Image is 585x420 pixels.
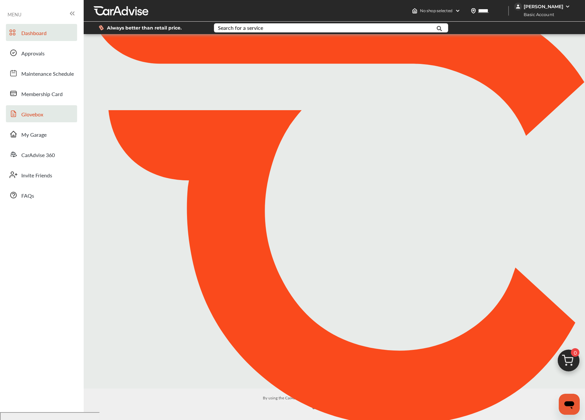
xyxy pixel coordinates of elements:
span: CarAdvise 360 [21,151,55,160]
a: Glovebox [6,105,77,122]
img: WGsFRI8htEPBVLJbROoPRyZpYNWhNONpIPPETTm6eUC0GeLEiAAAAAElFTkSuQmCC [565,4,570,9]
p: By using the CarAdvise application, you agree to our and [84,394,585,401]
span: Glovebox [21,110,43,119]
span: Approvals [21,50,45,58]
span: Invite Friends [21,171,52,180]
a: Approvals [6,44,77,61]
span: FAQs [21,192,34,200]
a: Dashboard [6,24,77,41]
iframe: Button to launch messaging window [559,394,580,415]
img: jVpblrzwTbfkPYzPPzSLxeg0AAAAASUVORK5CYII= [514,3,522,10]
span: Dashboard [21,29,47,38]
a: Invite Friends [6,166,77,183]
a: CarAdvise 360 [6,146,77,163]
span: My Garage [21,131,47,139]
a: Maintenance Schedule [6,65,77,82]
span: Membership Card [21,90,63,99]
span: Always better than retail price. [107,26,182,30]
a: My Garage [6,126,77,143]
span: 0 [571,348,579,357]
img: header-down-arrow.9dd2ce7d.svg [455,8,460,13]
img: location_vector.a44bc228.svg [471,8,476,13]
div: [PERSON_NAME] [524,4,563,10]
span: Maintenance Schedule [21,70,74,78]
img: header-home-logo.8d720a4f.svg [412,8,417,13]
div: © 2025 All rights reserved. [84,389,585,412]
span: No shop selected [420,8,452,13]
img: header-divider.bc55588e.svg [508,6,509,16]
a: Membership Card [6,85,77,102]
img: dollor_label_vector.a70140d1.svg [99,25,104,30]
span: MENU [8,12,21,17]
img: CA_CheckIcon.cf4f08d4.svg [321,197,350,223]
img: cart_icon.3d0951e8.svg [553,347,584,378]
span: Basic Account [515,11,559,18]
div: Search for a service [218,25,263,30]
a: FAQs [6,187,77,204]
